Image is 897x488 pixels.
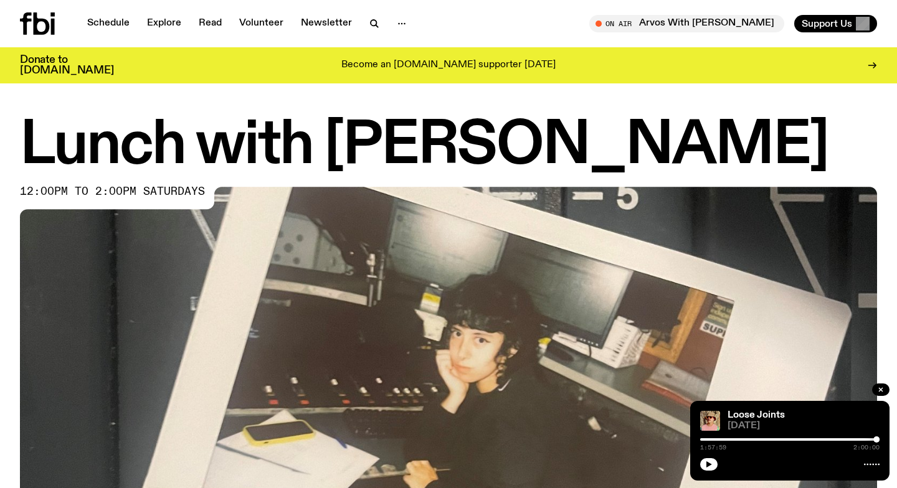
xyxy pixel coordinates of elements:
a: Schedule [80,15,137,32]
span: Support Us [802,18,852,29]
p: Become an [DOMAIN_NAME] supporter [DATE] [341,60,556,71]
span: 1:57:59 [700,444,726,451]
img: Tyson stands in front of a paperbark tree wearing orange sunglasses, a suede bucket hat and a pin... [700,411,720,431]
a: Read [191,15,229,32]
button: On AirArvos With [PERSON_NAME] [589,15,784,32]
a: Explore [140,15,189,32]
span: [DATE] [728,421,880,431]
span: 2:00:00 [853,444,880,451]
h1: Lunch with [PERSON_NAME] [20,118,877,174]
a: Volunteer [232,15,291,32]
span: 12:00pm to 2:00pm saturdays [20,187,205,197]
button: Support Us [794,15,877,32]
h3: Donate to [DOMAIN_NAME] [20,55,114,76]
a: Loose Joints [728,410,785,420]
a: Newsletter [293,15,359,32]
